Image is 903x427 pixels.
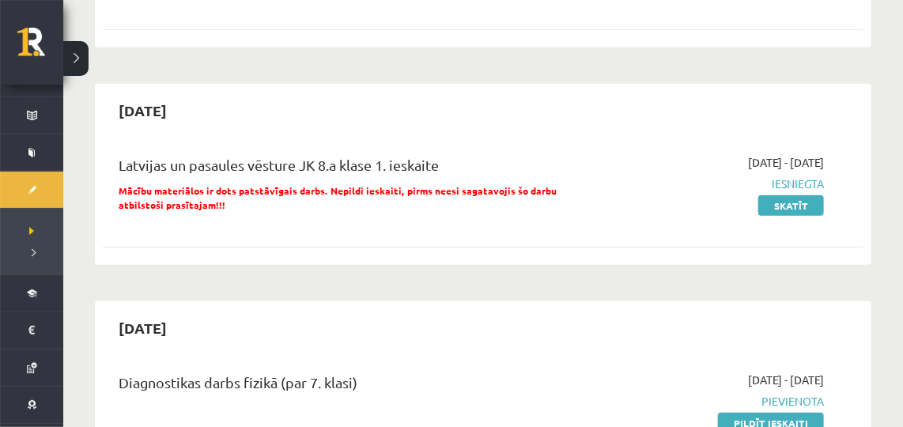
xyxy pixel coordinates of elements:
[103,92,183,129] h2: [DATE]
[119,184,557,211] span: Mācību materiālos ir dots patstāvīgais darbs. Nepildi ieskaiti, pirms neesi sagatavojis šo darbu ...
[748,154,824,171] span: [DATE] - [DATE]
[17,28,63,67] a: Rīgas 1. Tālmācības vidusskola
[605,393,824,410] span: Pievienota
[119,154,581,183] div: Latvijas un pasaules vēsture JK 8.a klase 1. ieskaite
[758,195,824,216] a: Skatīt
[748,372,824,388] span: [DATE] - [DATE]
[103,309,183,346] h2: [DATE]
[119,372,581,401] div: Diagnostikas darbs fizikā (par 7. klasi)
[605,176,824,192] span: Iesniegta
